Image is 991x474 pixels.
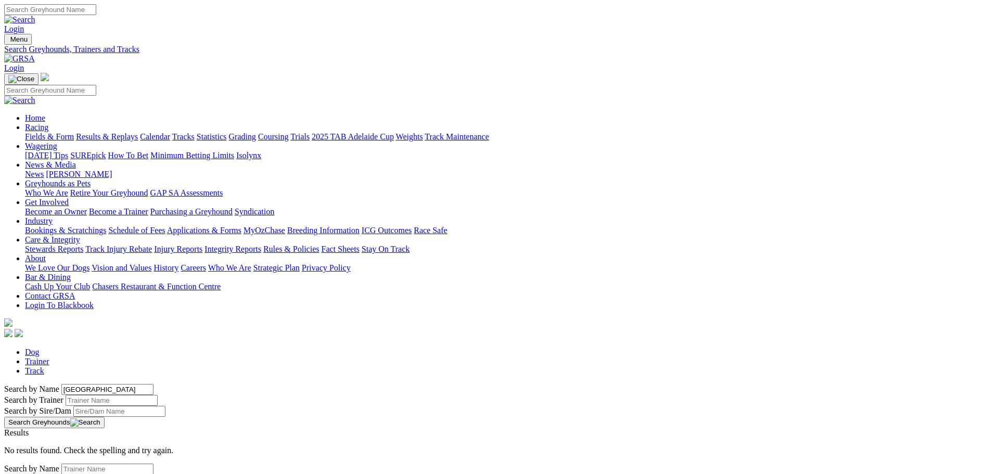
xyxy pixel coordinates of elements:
[108,151,149,160] a: How To Bet
[4,96,35,105] img: Search
[25,263,89,272] a: We Love Our Dogs
[25,357,49,366] a: Trainer
[4,385,59,393] label: Search by Name
[25,179,91,188] a: Greyhounds as Pets
[150,151,234,160] a: Minimum Betting Limits
[70,188,148,197] a: Retire Your Greyhound
[263,245,319,253] a: Rules & Policies
[4,63,24,72] a: Login
[25,235,80,244] a: Care & Integrity
[25,282,90,291] a: Cash Up Your Club
[10,35,28,43] span: Menu
[258,132,289,141] a: Coursing
[25,291,75,300] a: Contact GRSA
[25,263,987,273] div: About
[25,282,987,291] div: Bar & Dining
[70,418,100,427] img: Search
[25,245,83,253] a: Stewards Reports
[25,207,87,216] a: Become an Owner
[4,34,32,45] button: Toggle navigation
[4,73,38,85] button: Toggle navigation
[4,417,105,428] button: Search Greyhounds
[235,207,274,216] a: Syndication
[362,245,409,253] a: Stay On Track
[425,132,489,141] a: Track Maintenance
[208,263,251,272] a: Who We Are
[236,151,261,160] a: Isolynx
[25,142,57,150] a: Wagering
[4,54,35,63] img: GRSA
[66,395,158,406] input: Search by Trainer name
[4,329,12,337] img: facebook.svg
[25,245,987,254] div: Care & Integrity
[197,132,227,141] a: Statistics
[4,4,96,15] input: Search
[414,226,447,235] a: Race Safe
[25,170,987,179] div: News & Media
[73,406,165,417] input: Search by Sire/Dam name
[154,245,202,253] a: Injury Reports
[25,170,44,178] a: News
[25,348,40,356] a: Dog
[396,132,423,141] a: Weights
[25,273,71,281] a: Bar & Dining
[4,406,71,415] label: Search by Sire/Dam
[4,428,987,438] div: Results
[25,226,106,235] a: Bookings & Scratchings
[61,384,153,395] input: Search by Greyhound name
[25,151,987,160] div: Wagering
[140,132,170,141] a: Calendar
[41,73,49,81] img: logo-grsa-white.png
[46,170,112,178] a: [PERSON_NAME]
[92,263,151,272] a: Vision and Values
[4,15,35,24] img: Search
[25,132,987,142] div: Racing
[70,151,106,160] a: SUREpick
[229,132,256,141] a: Grading
[25,226,987,235] div: Industry
[4,85,96,96] input: Search
[4,464,59,473] label: Search by Name
[25,366,44,375] a: Track
[312,132,394,141] a: 2025 TAB Adelaide Cup
[25,216,53,225] a: Industry
[25,207,987,216] div: Get Involved
[204,245,261,253] a: Integrity Reports
[172,132,195,141] a: Tracks
[4,395,63,404] label: Search by Trainer
[4,24,24,33] a: Login
[25,188,987,198] div: Greyhounds as Pets
[321,245,359,253] a: Fact Sheets
[85,245,152,253] a: Track Injury Rebate
[167,226,241,235] a: Applications & Forms
[290,132,310,141] a: Trials
[253,263,300,272] a: Strategic Plan
[362,226,411,235] a: ICG Outcomes
[287,226,359,235] a: Breeding Information
[15,329,23,337] img: twitter.svg
[108,226,165,235] a: Schedule of Fees
[243,226,285,235] a: MyOzChase
[76,132,138,141] a: Results & Replays
[302,263,351,272] a: Privacy Policy
[181,263,206,272] a: Careers
[8,75,34,83] img: Close
[25,198,69,207] a: Get Involved
[25,123,48,132] a: Racing
[153,263,178,272] a: History
[4,446,987,455] p: No results found. Check the spelling and try again.
[25,113,45,122] a: Home
[4,45,987,54] a: Search Greyhounds, Trainers and Tracks
[92,282,221,291] a: Chasers Restaurant & Function Centre
[25,254,46,263] a: About
[150,188,223,197] a: GAP SA Assessments
[25,132,74,141] a: Fields & Form
[25,188,68,197] a: Who We Are
[89,207,148,216] a: Become a Trainer
[25,160,76,169] a: News & Media
[150,207,233,216] a: Purchasing a Greyhound
[4,318,12,327] img: logo-grsa-white.png
[25,301,94,310] a: Login To Blackbook
[25,151,68,160] a: [DATE] Tips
